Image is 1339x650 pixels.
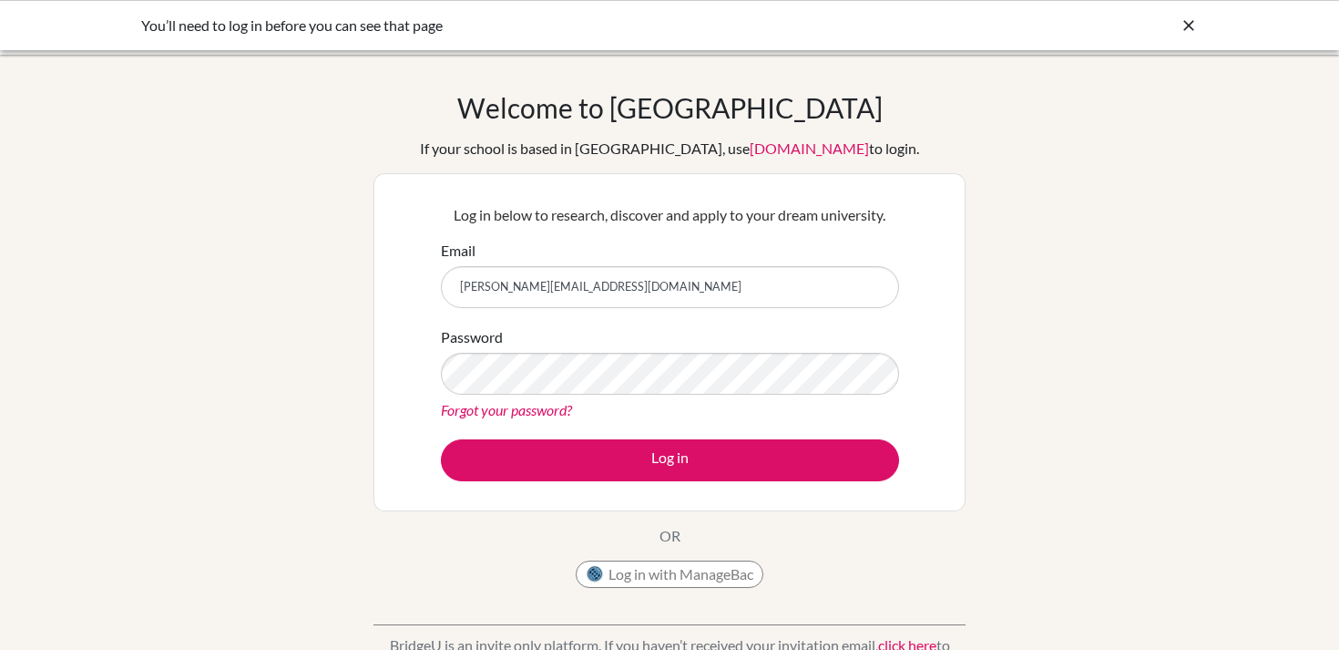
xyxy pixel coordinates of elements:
h1: Welcome to [GEOGRAPHIC_DATA] [457,91,883,124]
button: Log in [441,439,899,481]
button: Log in with ManageBac [576,561,763,588]
a: [DOMAIN_NAME] [750,139,869,157]
div: If your school is based in [GEOGRAPHIC_DATA], use to login. [420,138,919,160]
a: Forgot your password? [441,401,572,418]
div: You’ll need to log in before you can see that page [141,15,925,36]
label: Email [441,240,475,262]
label: Password [441,326,503,348]
p: OR [659,525,680,547]
p: Log in below to research, discover and apply to your dream university. [441,204,899,226]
